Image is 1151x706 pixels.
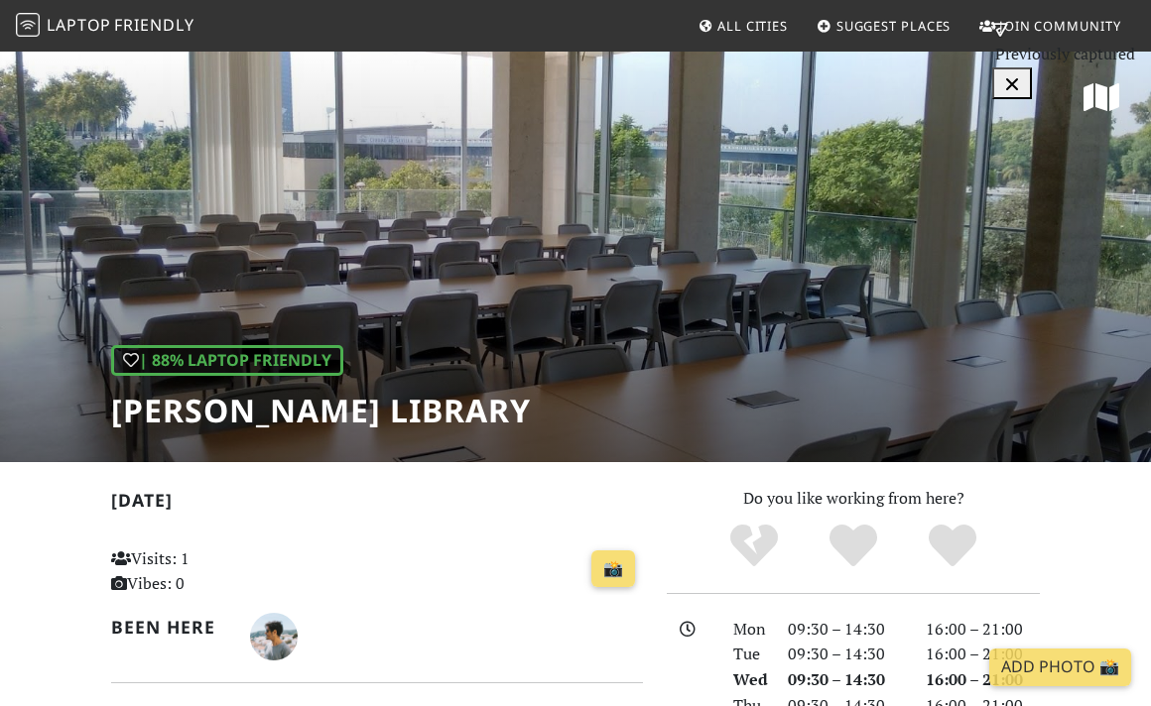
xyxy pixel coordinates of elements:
a: LaptopFriendly LaptopFriendly [16,9,194,44]
a: Add Photo 📸 [989,648,1131,686]
span: Join Community [999,17,1121,35]
div: 16:00 – 21:00 [914,617,1052,643]
div: 16:00 – 21:00 [914,642,1052,667]
p: Do you like working from here? [667,486,1040,512]
div: Yes [804,522,903,571]
div: Wed [721,667,777,693]
img: LaptopFriendly [16,13,40,37]
h2: [DATE] [111,490,643,519]
a: All Cities [690,8,796,44]
span: Laptop [47,14,111,36]
a: 📸 [591,550,635,588]
img: 1125-alberto.jpg [250,613,298,660]
span: Suggest Places [836,17,952,35]
span: Friendly [114,14,193,36]
span: Alberto Gallego [250,624,298,646]
div: 16:00 – 21:00 [914,667,1052,693]
div: 09:30 – 14:30 [776,617,914,643]
div: 09:30 – 14:30 [776,642,914,667]
div: No [704,522,804,571]
div: Tue [721,642,777,667]
div: Definitely! [903,522,1002,571]
h2: Been here [111,617,226,638]
a: Suggest Places [809,8,959,44]
div: 09:30 – 14:30 [776,667,914,693]
span: All Cities [717,17,788,35]
div: | 88% Laptop Friendly [111,345,343,377]
a: Join Community [971,8,1129,44]
h1: [PERSON_NAME] Library [111,392,531,429]
div: Mon [721,617,777,643]
p: Visits: 1 Vibes: 0 [111,546,273,597]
